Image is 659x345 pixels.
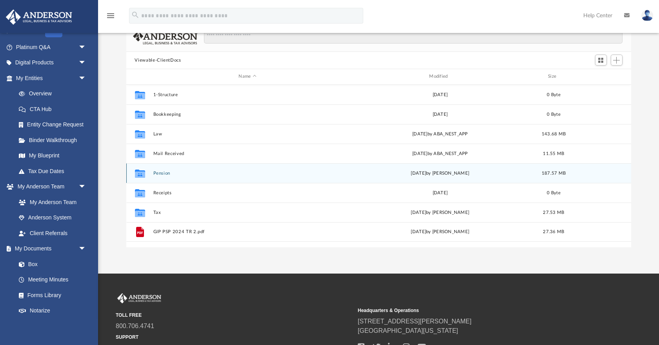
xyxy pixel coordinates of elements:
button: Mail Received [153,151,342,156]
div: [DATE] by [PERSON_NAME] [346,170,535,177]
div: [DATE] [346,91,535,98]
button: Receipts [153,190,342,195]
span: 27.53 MB [543,210,564,214]
a: My Anderson Teamarrow_drop_down [5,179,94,195]
a: Forms Library [11,287,90,303]
img: Anderson Advisors Platinum Portal [4,9,75,25]
div: Modified [345,73,534,80]
a: My Documentsarrow_drop_down [5,241,94,257]
a: Overview [11,86,98,102]
div: [DATE] by ABA_NEST_APP [346,130,535,137]
a: Meeting Minutes [11,272,94,288]
span: arrow_drop_down [78,318,94,334]
button: Tax [153,210,342,215]
img: User Pic [641,10,653,21]
div: grid [126,85,631,248]
div: [DATE] by [PERSON_NAME] [346,209,535,216]
a: 800.706.4741 [116,323,154,329]
span: 0 Byte [547,92,561,97]
span: 143.68 MB [541,131,565,136]
a: Notarize [11,303,94,319]
a: Digital Productsarrow_drop_down [5,55,98,71]
a: Binder Walkthrough [11,132,98,148]
div: id [129,73,149,80]
button: Add [611,55,623,66]
img: Anderson Advisors Platinum Portal [116,293,163,303]
button: 1-Structure [153,92,342,97]
div: [DATE] by [PERSON_NAME] [346,228,535,235]
a: Platinum Q&Aarrow_drop_down [5,39,98,55]
i: search [131,11,140,19]
small: SUPPORT [116,334,352,341]
a: Anderson System [11,210,94,226]
div: Name [153,73,342,80]
span: 187.57 MB [541,171,565,175]
a: My Blueprint [11,148,94,164]
span: arrow_drop_down [78,55,94,71]
div: [DATE] by ABA_NEST_APP [346,150,535,157]
a: My Entitiesarrow_drop_down [5,70,98,86]
a: Entity Change Request [11,117,98,133]
button: Law [153,131,342,137]
button: Viewable-ClientDocs [135,57,181,64]
button: Pension [153,171,342,176]
small: TOLL FREE [116,312,352,319]
div: Size [538,73,569,80]
span: 11.55 MB [543,151,564,155]
div: [DATE] [346,111,535,118]
a: [GEOGRAPHIC_DATA][US_STATE] [358,327,458,334]
button: Switch to Grid View [595,55,607,66]
a: menu [106,15,115,20]
i: menu [106,11,115,20]
a: My Anderson Team [11,194,90,210]
span: 0 Byte [547,190,561,195]
span: 27.36 MB [543,230,564,234]
span: arrow_drop_down [78,39,94,55]
input: Search files and folders [204,29,622,44]
a: [STREET_ADDRESS][PERSON_NAME] [358,318,471,325]
small: Headquarters & Operations [358,307,594,314]
a: Tax Due Dates [11,163,98,179]
a: Online Learningarrow_drop_down [5,318,94,334]
span: arrow_drop_down [78,179,94,195]
a: Box [11,256,90,272]
span: arrow_drop_down [78,241,94,257]
a: CTA Hub [11,101,98,117]
div: [DATE] [346,189,535,196]
a: Client Referrals [11,225,94,241]
span: arrow_drop_down [78,70,94,86]
div: id [573,73,628,80]
span: 0 Byte [547,112,561,116]
button: GIP PSP 2024 TR 2.pdf [153,229,342,234]
button: Bookkeeping [153,112,342,117]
